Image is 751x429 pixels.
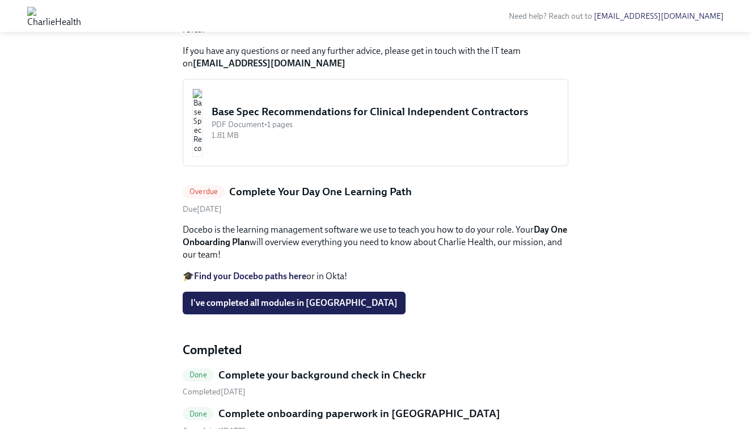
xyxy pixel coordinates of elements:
[509,11,724,21] span: Need help? Reach out to
[212,104,559,119] div: Base Spec Recommendations for Clinical Independent Contractors
[218,368,426,382] h5: Complete your background check in Checkr
[183,410,214,418] span: Done
[229,184,412,199] h5: Complete Your Day One Learning Path
[218,406,500,421] h5: Complete onboarding paperwork in [GEOGRAPHIC_DATA]
[183,368,568,398] a: DoneComplete your background check in Checkr Completed[DATE]
[183,342,568,359] h4: Completed
[183,292,406,314] button: I've completed all modules in [GEOGRAPHIC_DATA]
[183,79,568,166] button: Base Spec Recommendations for Clinical Independent ContractorsPDF Document•1 pages1.81 MB
[183,224,567,247] strong: Day One Onboarding Plan
[191,297,398,309] span: I've completed all modules in [GEOGRAPHIC_DATA]
[212,119,559,130] div: PDF Document • 1 pages
[194,271,306,281] a: Find your Docebo paths here
[183,204,222,214] span: Friday, September 12th 2025, 10:00 am
[183,184,568,214] a: OverdueComplete Your Day One Learning PathDue[DATE]
[183,270,568,283] p: 🎓 or in Okta!
[192,89,202,157] img: Base Spec Recommendations for Clinical Independent Contractors
[183,224,568,261] p: Docebo is the learning management software we use to teach you how to do your role. Your will ove...
[183,187,225,196] span: Overdue
[212,130,559,141] div: 1.81 MB
[27,7,81,25] img: CharlieHealth
[183,45,568,70] p: If you have any questions or need any further advice, please get in touch with the IT team on
[193,58,345,69] strong: [EMAIL_ADDRESS][DOMAIN_NAME]
[183,371,214,379] span: Done
[183,387,246,397] span: Thursday, August 28th 2025, 12:12 pm
[594,11,724,21] a: [EMAIL_ADDRESS][DOMAIN_NAME]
